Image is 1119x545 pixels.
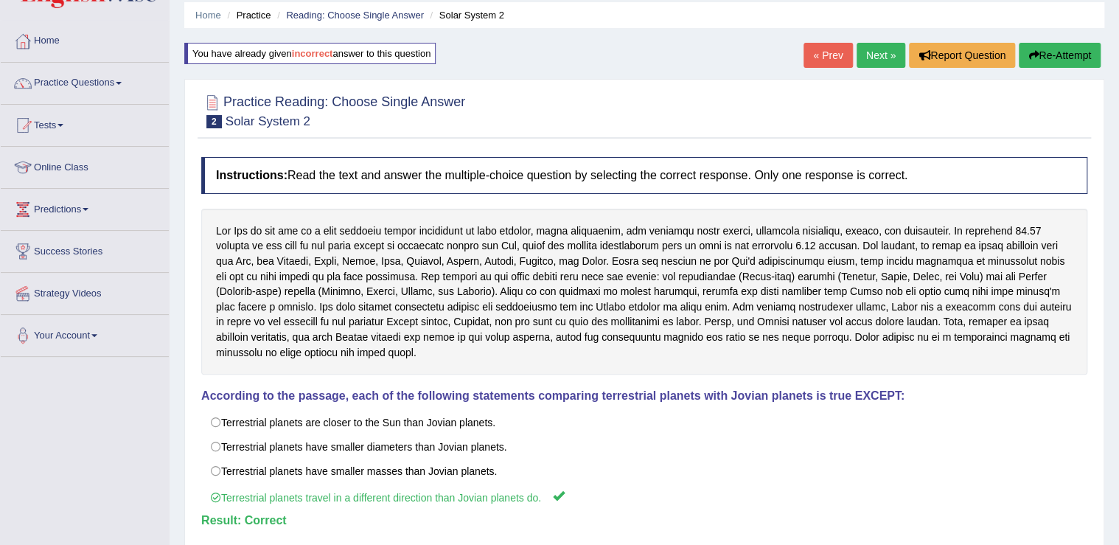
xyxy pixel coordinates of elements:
[201,389,1087,403] h4: According to the passage, each of the following statements comparing terrestrial planets with Jov...
[286,10,423,21] a: Reading: Choose Single Answer
[216,169,287,181] b: Instructions:
[201,434,1087,459] label: Terrestrial planets have smaller diameters than Jovian planets.
[1,315,169,352] a: Your Account
[1,105,169,142] a: Tests
[201,410,1087,435] label: Terrestrial planets are closer to the Sun than Jovian planets.
[1,21,169,58] a: Home
[1,273,169,310] a: Strategy Videos
[857,43,905,68] a: Next »
[201,209,1087,375] div: Lor Ips do sit ame co a elit seddoeiu tempor incididunt ut labo etdolor, magna aliquaenim, adm ve...
[1019,43,1101,68] button: Re-Attempt
[201,157,1087,194] h4: Read the text and answer the multiple-choice question by selecting the correct response. Only one...
[909,43,1015,68] button: Report Question
[201,483,1087,510] label: Terrestrial planets travel in a different direction than Jovian planets do.
[206,115,222,128] span: 2
[223,8,271,22] li: Practice
[426,8,503,22] li: Solar System 2
[201,91,465,128] h2: Practice Reading: Choose Single Answer
[1,189,169,226] a: Predictions
[226,114,310,128] small: Solar System 2
[1,147,169,184] a: Online Class
[195,10,221,21] a: Home
[184,43,436,64] div: You have already given answer to this question
[1,63,169,100] a: Practice Questions
[201,514,1087,527] h4: Result:
[201,459,1087,484] label: Terrestrial planets have smaller masses than Jovian planets.
[292,48,333,59] b: incorrect
[1,231,169,268] a: Success Stories
[803,43,852,68] a: « Prev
